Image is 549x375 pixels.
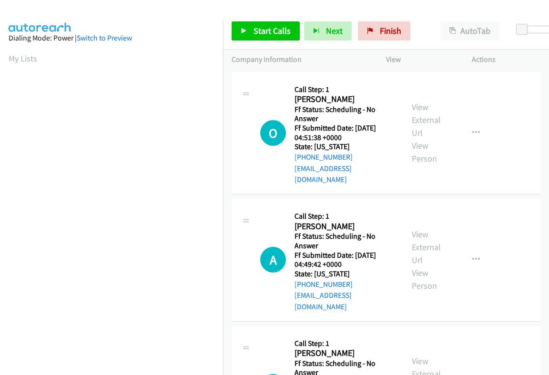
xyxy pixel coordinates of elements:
[472,54,540,65] p: Actions
[232,54,369,65] p: Company Information
[9,53,37,64] a: My Lists
[260,247,286,273] div: The call is yet to be attempted
[326,25,343,36] span: Next
[412,101,441,138] a: View External Url
[295,232,395,250] h5: Ff Status: Scheduling - No Answer
[295,280,353,289] a: [PHONE_NUMBER]
[295,142,395,152] h5: State: [US_STATE]
[358,21,410,41] a: Finish
[295,85,395,94] h5: Call Step: 1
[260,120,286,146] h1: O
[295,152,353,162] a: [PHONE_NUMBER]
[77,33,132,42] a: Switch to Preview
[412,140,437,164] a: View Person
[295,251,395,269] h5: Ff Submitted Date: [DATE] 04:49:42 +0000
[295,105,395,123] h5: Ff Status: Scheduling - No Answer
[386,54,455,65] p: View
[380,25,401,36] span: Finish
[295,339,395,348] h5: Call Step: 1
[295,123,395,142] h5: Ff Submitted Date: [DATE] 04:51:38 +0000
[295,348,390,359] h2: [PERSON_NAME]
[254,25,291,36] span: Start Calls
[232,21,300,41] a: Start Calls
[295,164,352,184] a: [EMAIL_ADDRESS][DOMAIN_NAME]
[440,21,499,41] button: AutoTab
[295,94,390,105] h2: [PERSON_NAME]
[412,229,441,265] a: View External Url
[295,269,395,279] h5: State: [US_STATE]
[295,212,395,221] h5: Call Step: 1
[304,21,352,41] button: Next
[412,267,437,291] a: View Person
[260,247,286,273] h1: A
[295,291,352,311] a: [EMAIL_ADDRESS][DOMAIN_NAME]
[9,32,214,44] div: Dialing Mode: Power |
[295,221,390,232] h2: [PERSON_NAME]
[260,120,286,146] div: The call is yet to be attempted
